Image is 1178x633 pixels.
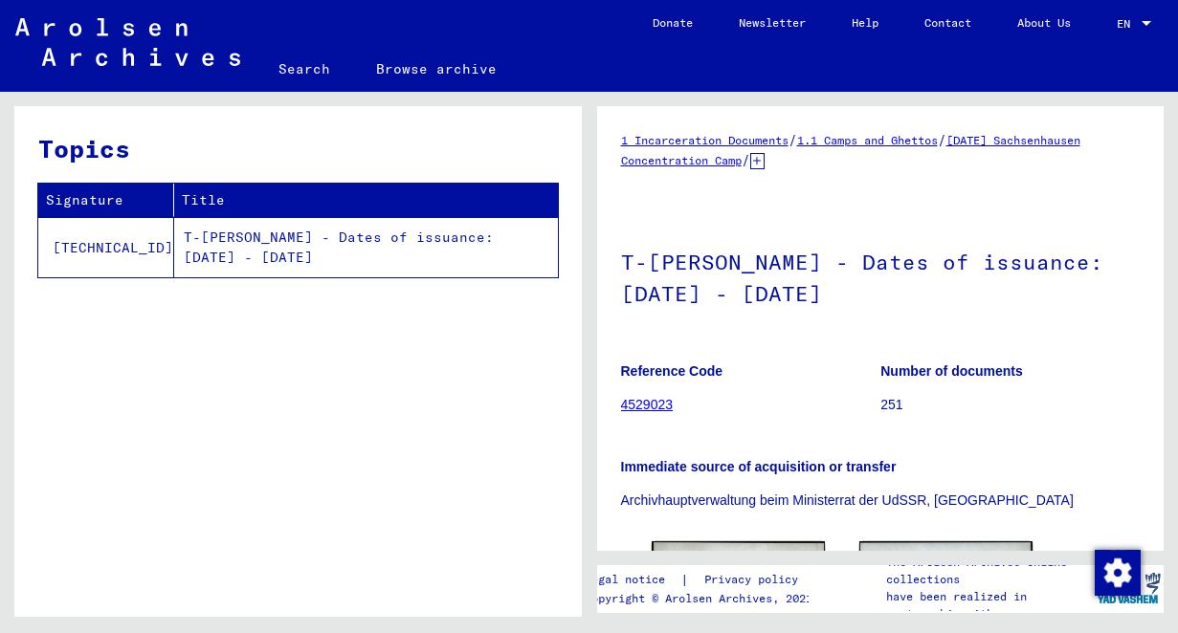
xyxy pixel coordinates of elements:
[38,217,174,277] td: [TECHNICAL_ID]
[15,18,240,66] img: Arolsen_neg.svg
[621,218,1141,334] h1: T-[PERSON_NAME] - Dates of issuance: [DATE] - [DATE]
[880,363,1023,379] b: Number of documents
[886,588,1093,622] p: have been realized in partnership with
[621,491,1141,511] p: Archivhauptverwaltung beim Ministerrat der UdSSR, [GEOGRAPHIC_DATA]
[621,459,897,474] b: Immediate source of acquisition or transfer
[38,184,174,217] th: Signature
[1093,564,1165,612] img: yv_logo.png
[789,131,797,148] span: /
[1117,17,1138,31] span: EN
[621,363,723,379] b: Reference Code
[689,570,821,590] a: Privacy policy
[797,133,938,147] a: 1.1 Camps and Ghettos
[585,570,821,590] div: |
[38,130,557,167] h3: Topics
[174,217,558,277] td: T-[PERSON_NAME] - Dates of issuance: [DATE] - [DATE]
[621,397,674,412] a: 4529023
[880,395,1140,415] p: 251
[585,570,680,590] a: Legal notice
[621,133,789,147] a: 1 Incarceration Documents
[585,590,821,607] p: Copyright © Arolsen Archives, 2021
[742,151,750,168] span: /
[886,554,1093,588] p: The Arolsen Archives online collections
[938,131,946,148] span: /
[1095,550,1141,596] img: Change consent
[353,46,520,92] a: Browse archive
[256,46,353,92] a: Search
[174,184,558,217] th: Title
